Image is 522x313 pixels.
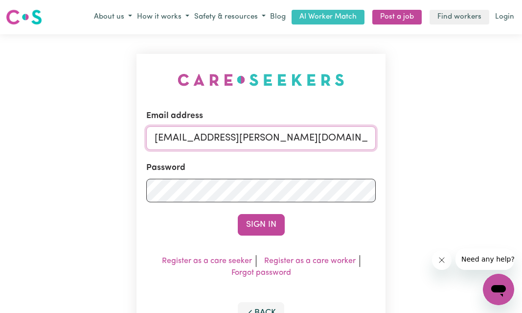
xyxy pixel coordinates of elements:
[430,10,489,25] a: Find workers
[455,248,514,270] iframe: Message from company
[238,214,285,236] button: Sign In
[268,10,288,25] a: Blog
[146,110,203,122] label: Email address
[483,274,514,305] iframe: Button to launch messaging window
[231,269,291,277] a: Forgot password
[91,9,135,25] button: About us
[432,250,452,270] iframe: Close message
[493,10,516,25] a: Login
[135,9,192,25] button: How it works
[372,10,422,25] a: Post a job
[6,7,59,15] span: Need any help?
[264,257,356,265] a: Register as a care worker
[146,126,376,150] input: Email address
[292,10,364,25] a: AI Worker Match
[146,162,185,174] label: Password
[6,6,42,28] a: Careseekers logo
[192,9,268,25] button: Safety & resources
[6,8,42,26] img: Careseekers logo
[162,257,252,265] a: Register as a care seeker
